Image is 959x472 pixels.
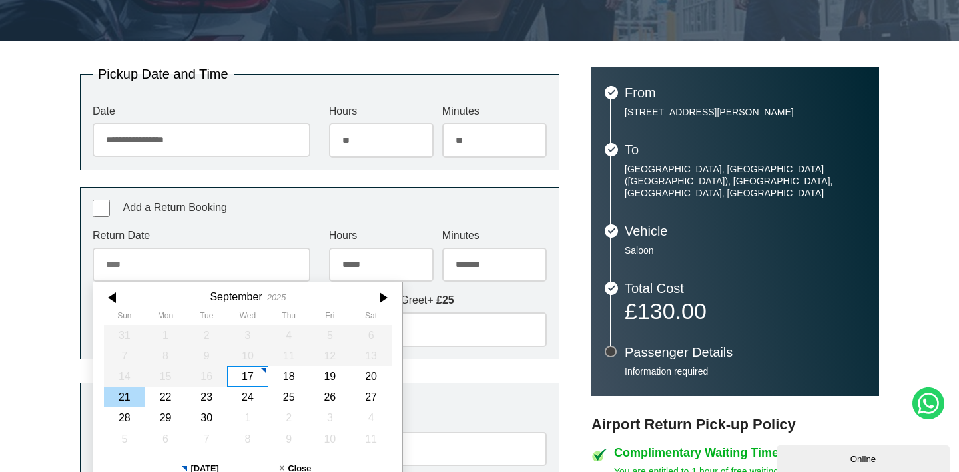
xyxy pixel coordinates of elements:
p: £ [625,302,866,320]
label: Return Meet & Greet [329,295,547,306]
h3: Total Cost [625,282,866,295]
img: logo_orange.svg [21,21,32,32]
label: Return Date [93,230,310,241]
label: Date [93,106,310,117]
p: Information required [625,365,866,377]
label: Hours [329,230,434,241]
img: tab_keywords_by_traffic_grey.svg [133,77,143,88]
div: v 4.0.25 [37,21,65,32]
img: tab_domain_overview_orange.svg [36,77,47,88]
span: 130.00 [637,298,707,324]
strong: + £25 [427,294,454,306]
h3: Passenger Details [625,346,866,359]
div: Domain: [DOMAIN_NAME] [35,35,147,45]
label: Hours [329,106,434,117]
input: Add a Return Booking [93,200,110,217]
img: website_grey.svg [21,35,32,45]
iframe: chat widget [777,443,952,472]
p: Saloon [625,244,866,256]
div: Keywords by Traffic [147,79,224,87]
h3: To [625,143,866,156]
legend: Pickup Date and Time [93,67,234,81]
h3: Vehicle [625,224,866,238]
h4: Complimentary Waiting Time [614,447,879,459]
label: Minutes [442,230,547,241]
div: Domain Overview [51,79,119,87]
h3: From [625,86,866,99]
label: Minutes [442,106,547,117]
span: Add a Return Booking [123,202,227,213]
h3: Airport Return Pick-up Policy [591,416,879,433]
p: [GEOGRAPHIC_DATA], [GEOGRAPHIC_DATA] ([GEOGRAPHIC_DATA]), [GEOGRAPHIC_DATA], [GEOGRAPHIC_DATA], [... [625,163,866,199]
p: [STREET_ADDRESS][PERSON_NAME] [625,106,866,118]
